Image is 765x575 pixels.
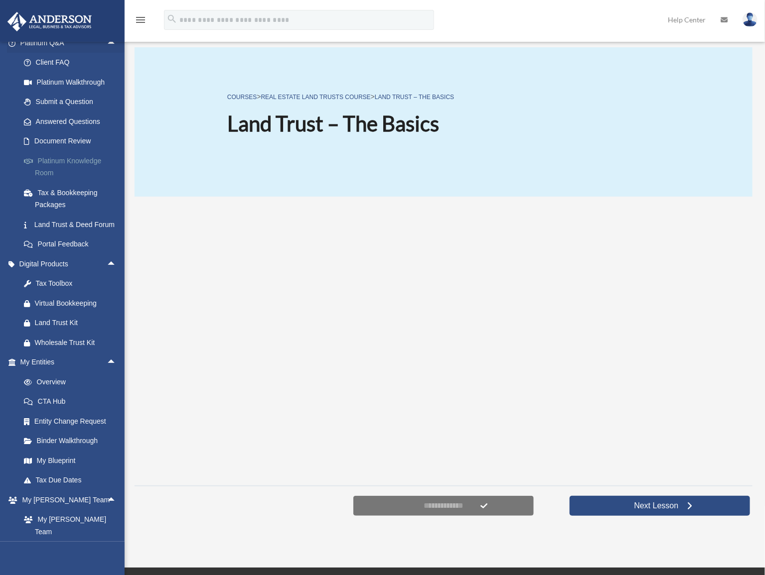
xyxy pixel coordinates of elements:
a: Answered Questions [14,112,132,131]
a: Land Trust & Deed Forum [14,215,132,234]
a: Tax Toolbox [14,274,132,294]
span: arrow_drop_up [107,352,127,373]
a: Platinum Q&Aarrow_drop_up [7,33,132,53]
div: Tax Toolbox [35,277,119,290]
a: Portal Feedback [14,234,132,254]
a: Binder Walkthrough [14,431,132,451]
a: My [PERSON_NAME] Teamarrow_drop_up [7,490,132,510]
i: menu [135,14,147,26]
div: Wholesale Trust Kit [35,337,119,349]
img: User Pic [743,12,758,27]
a: Tax Due Dates [14,470,132,490]
a: COURSES [227,94,257,101]
img: Anderson Advisors Platinum Portal [4,12,95,31]
span: Next Lesson [626,501,687,511]
div: Virtual Bookkeeping [35,297,119,310]
a: menu [135,17,147,26]
h1: Land Trust – The Basics [227,109,454,138]
a: Submit a Question [14,92,132,112]
a: Digital Productsarrow_drop_up [7,254,132,274]
a: Next Lesson [570,496,750,516]
a: Wholesale Trust Kit [14,333,132,352]
a: Overview [14,372,132,392]
a: Land Trust – The Basics [375,94,454,101]
a: Document Review [14,131,132,151]
iframe: Land Trust The Basics [199,204,688,478]
a: My [PERSON_NAME] Team [14,510,132,542]
a: Platinum Knowledge Room [14,151,132,183]
a: Tax & Bookkeeping Packages [14,183,132,215]
a: Entity Change Request [14,411,132,431]
a: CTA Hub [14,392,132,412]
i: search [166,13,177,24]
div: Land Trust Kit [35,317,119,329]
a: Real Estate Land Trusts Course [261,94,371,101]
p: > > [227,91,454,103]
a: My Entitiesarrow_drop_up [7,352,132,372]
span: arrow_drop_up [107,490,127,510]
a: My Blueprint [14,451,132,470]
span: arrow_drop_up [107,254,127,274]
a: Platinum Walkthrough [14,72,132,92]
span: arrow_drop_up [107,33,127,53]
a: Land Trust Kit [14,313,132,333]
a: Virtual Bookkeeping [14,293,132,313]
a: Client FAQ [14,53,132,73]
a: [PERSON_NAME] System [14,542,132,562]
